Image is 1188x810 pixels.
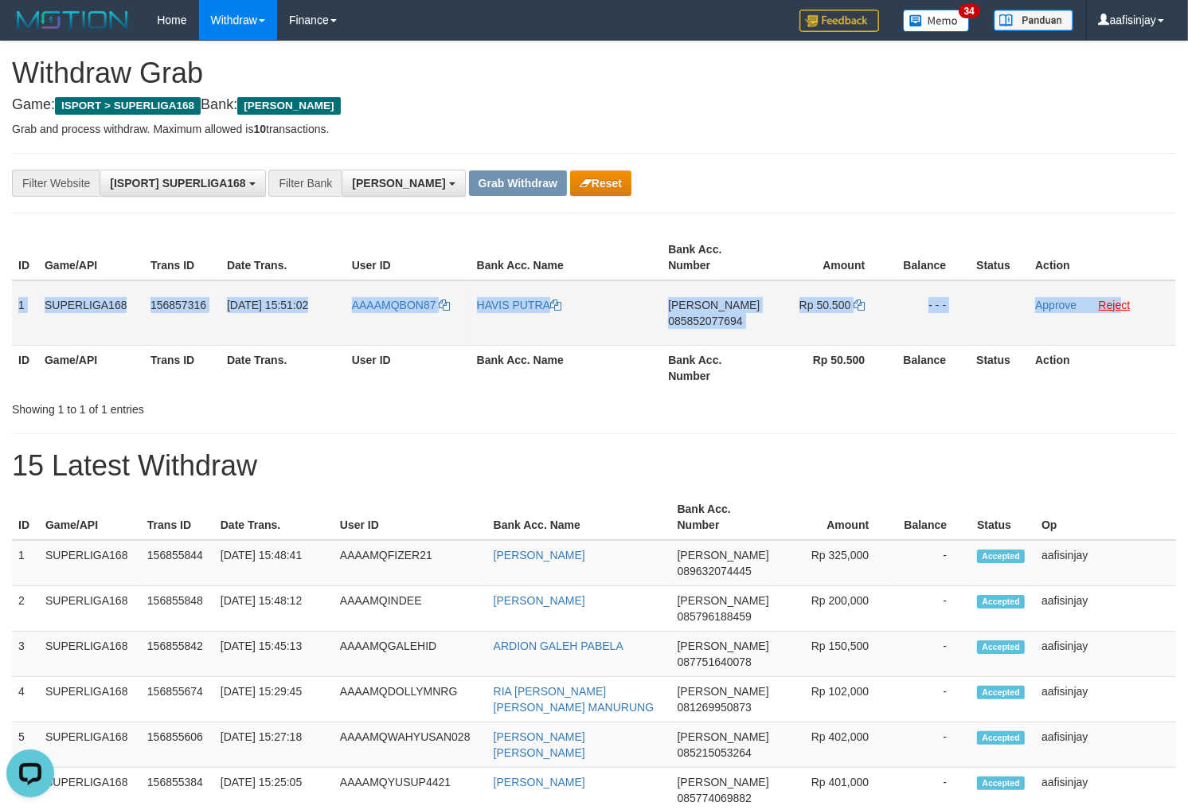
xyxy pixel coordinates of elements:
td: 2 [12,586,39,632]
th: Status [970,345,1029,390]
th: Date Trans. [221,235,346,280]
th: Rp 50.500 [766,345,889,390]
td: aafisinjay [1035,632,1176,677]
span: [PERSON_NAME] [678,685,769,698]
span: 156857316 [150,299,206,311]
td: SUPERLIGA168 [39,586,141,632]
td: - [893,586,971,632]
span: [PERSON_NAME] [678,594,769,607]
td: Rp 325,000 [776,540,893,586]
a: [PERSON_NAME] [494,549,585,562]
span: Accepted [977,686,1025,699]
button: Reset [570,170,631,196]
span: Accepted [977,550,1025,563]
a: [PERSON_NAME] [494,594,585,607]
td: Rp 402,000 [776,722,893,768]
th: Bank Acc. Name [471,345,662,390]
td: 4 [12,677,39,722]
span: AAAAMQBON87 [352,299,436,311]
td: SUPERLIGA168 [39,722,141,768]
td: 156855606 [141,722,214,768]
td: - [893,722,971,768]
td: AAAAMQGALEHID [334,632,487,677]
th: Amount [766,235,889,280]
th: User ID [346,345,471,390]
th: Bank Acc. Number [662,235,766,280]
td: - - - [889,280,970,346]
td: Rp 102,000 [776,677,893,722]
img: panduan.png [994,10,1073,31]
td: 156855848 [141,586,214,632]
th: Game/API [38,345,144,390]
td: aafisinjay [1035,586,1176,632]
span: Copy 081269950873 to clipboard [678,701,752,714]
th: Balance [889,235,970,280]
td: AAAAMQDOLLYMNRG [334,677,487,722]
button: Open LiveChat chat widget [6,6,54,54]
th: Trans ID [141,495,214,540]
th: ID [12,235,38,280]
th: Game/API [39,495,141,540]
span: Accepted [977,731,1025,745]
span: Copy 085796188459 to clipboard [678,610,752,623]
td: 1 [12,540,39,586]
td: Rp 200,000 [776,586,893,632]
span: Copy 085852077694 to clipboard [668,315,742,327]
button: Grab Withdraw [469,170,567,196]
span: Accepted [977,640,1025,654]
td: 5 [12,722,39,768]
td: 1 [12,280,38,346]
span: Copy 089632074445 to clipboard [678,565,752,577]
a: RIA [PERSON_NAME] [PERSON_NAME] MANURUNG [494,685,654,714]
th: Bank Acc. Number [662,345,766,390]
a: HAVIS PUTRA [477,299,561,311]
a: [PERSON_NAME] [PERSON_NAME] [494,730,585,759]
th: Game/API [38,235,144,280]
th: Amount [776,495,893,540]
span: [DATE] 15:51:02 [227,299,308,311]
button: [PERSON_NAME] [342,170,465,197]
img: MOTION_logo.png [12,8,133,32]
div: Filter Bank [268,170,342,197]
span: [PERSON_NAME] [678,549,769,562]
td: [DATE] 15:45:13 [214,632,334,677]
td: [DATE] 15:27:18 [214,722,334,768]
td: aafisinjay [1035,722,1176,768]
h1: Withdraw Grab [12,57,1176,89]
th: Trans ID [144,345,221,390]
th: Action [1029,235,1176,280]
th: Bank Acc. Number [671,495,776,540]
td: AAAAMQFIZER21 [334,540,487,586]
th: ID [12,495,39,540]
td: [DATE] 15:48:12 [214,586,334,632]
a: Copy 50500 to clipboard [854,299,865,311]
button: [ISPORT] SUPERLIGA168 [100,170,265,197]
span: [PERSON_NAME] [678,730,769,743]
img: Feedback.jpg [799,10,879,32]
span: [PERSON_NAME] [237,97,340,115]
td: - [893,540,971,586]
td: [DATE] 15:48:41 [214,540,334,586]
th: Status [971,495,1035,540]
span: ISPORT > SUPERLIGA168 [55,97,201,115]
div: Filter Website [12,170,100,197]
td: - [893,632,971,677]
th: User ID [346,235,471,280]
th: Op [1035,495,1176,540]
th: Bank Acc. Name [487,495,671,540]
span: [PERSON_NAME] [678,776,769,788]
a: [PERSON_NAME] [494,776,585,788]
td: aafisinjay [1035,677,1176,722]
span: Copy 085215053264 to clipboard [678,746,752,759]
span: Accepted [977,595,1025,608]
span: Copy 087751640078 to clipboard [678,655,752,668]
span: 34 [959,4,980,18]
span: [ISPORT] SUPERLIGA168 [110,177,245,190]
td: 3 [12,632,39,677]
strong: 10 [253,123,266,135]
th: User ID [334,495,487,540]
th: Date Trans. [214,495,334,540]
th: ID [12,345,38,390]
span: Rp 50.500 [799,299,851,311]
td: [DATE] 15:29:45 [214,677,334,722]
